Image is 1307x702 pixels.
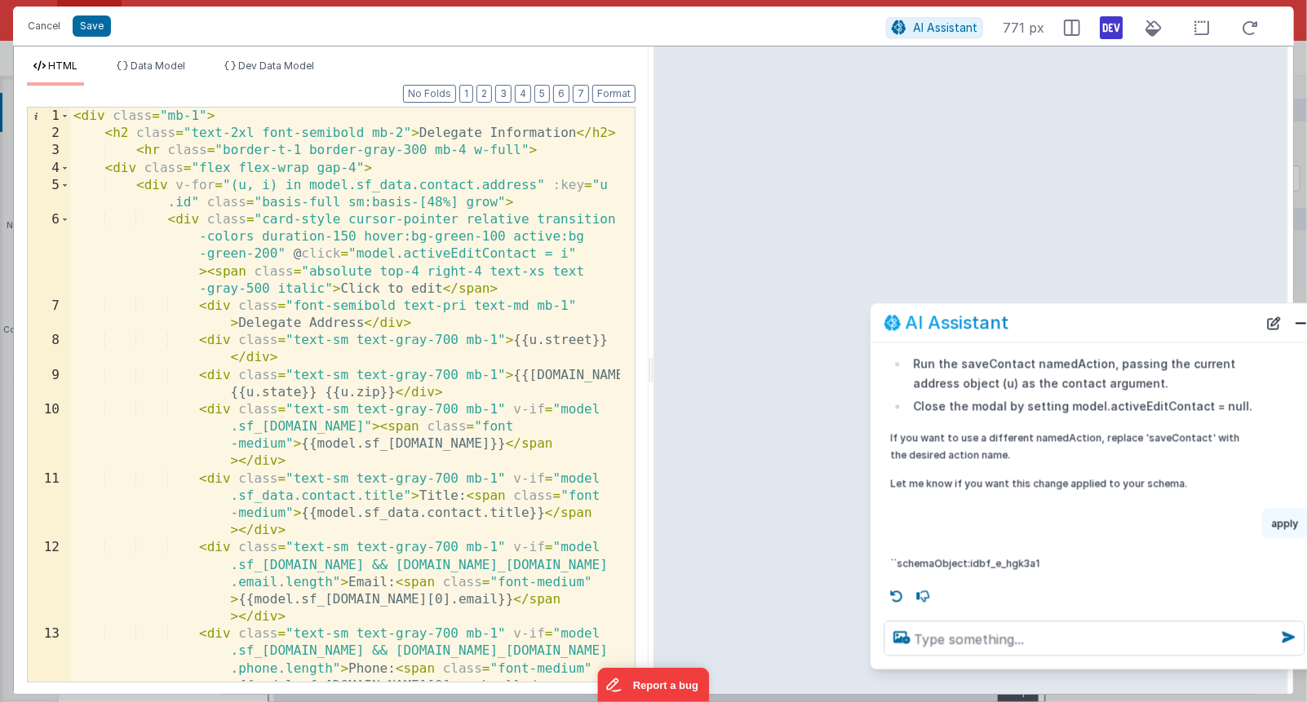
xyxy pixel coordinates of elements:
[28,108,70,125] div: 1
[1272,514,1299,532] p: apply
[28,332,70,366] div: 8
[28,160,70,177] div: 4
[28,367,70,401] div: 9
[20,15,69,38] button: Cancel
[28,298,70,332] div: 7
[28,470,70,540] div: 11
[913,20,977,34] span: AI Assistant
[909,354,1256,393] li: Run the saveContact namedAction, passing the current address object (u) as the contact argument.
[28,539,70,625] div: 12
[534,85,550,103] button: 5
[553,85,569,103] button: 6
[495,85,512,103] button: 3
[28,401,70,470] div: 10
[891,554,1256,572] p: ``schemaObject:idbf_e_hgk3a1
[28,211,70,298] div: 6
[598,668,710,702] iframe: Marker.io feedback button
[403,85,456,103] button: No Folds
[515,85,531,103] button: 4
[73,15,111,37] button: Save
[1003,18,1044,38] span: 771 px
[592,85,636,103] button: Format
[28,177,70,211] div: 5
[573,85,589,103] button: 7
[28,142,70,159] div: 3
[131,60,185,72] span: Data Model
[459,85,473,103] button: 1
[28,125,70,142] div: 2
[48,60,78,72] span: HTML
[238,60,314,72] span: Dev Data Model
[1263,311,1286,334] button: New Chat
[906,313,1009,333] h2: AI Assistant
[909,396,1256,416] li: Close the modal by setting model.activeEditContact = null.
[891,475,1256,492] p: Let me know if you want this change applied to your schema.
[891,429,1256,463] p: If you want to use a different namedAction, replace 'saveContact' with the desired action name.
[886,17,983,38] button: AI Assistant
[476,85,492,103] button: 2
